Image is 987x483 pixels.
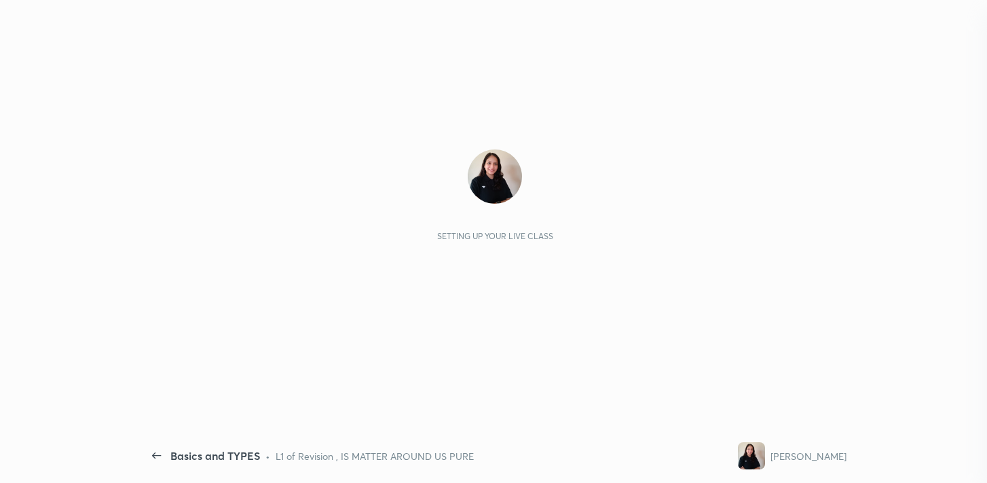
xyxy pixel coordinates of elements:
[265,449,270,463] div: •
[468,149,522,204] img: 263bd4893d0d45f69ecaf717666c2383.jpg
[738,442,765,469] img: 263bd4893d0d45f69ecaf717666c2383.jpg
[170,448,260,464] div: Basics and TYPES
[437,231,553,241] div: Setting up your live class
[276,449,474,463] div: L1 of Revision , IS MATTER AROUND US PURE
[770,449,846,463] div: [PERSON_NAME]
